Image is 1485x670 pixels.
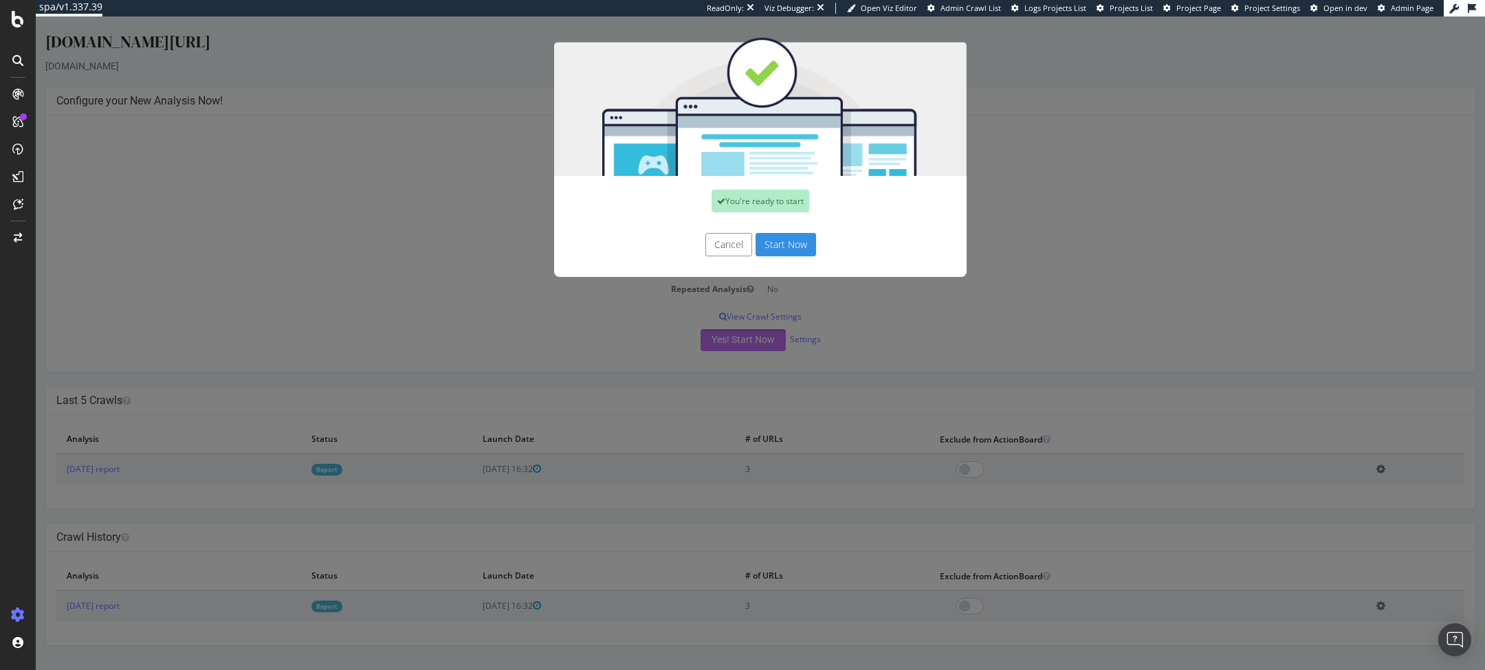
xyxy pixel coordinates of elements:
div: Open Intercom Messenger [1438,623,1471,656]
span: Open in dev [1323,3,1367,13]
a: Projects List [1097,3,1153,14]
a: Admin Page [1378,3,1433,14]
a: Project Settings [1231,3,1300,14]
a: Project Page [1163,3,1221,14]
div: ReadOnly: [707,3,744,14]
span: Open Viz Editor [861,3,917,13]
a: Open Viz Editor [847,3,917,14]
span: Logs Projects List [1024,3,1086,13]
span: Project Page [1176,3,1221,13]
span: Admin Page [1391,3,1433,13]
span: Admin Crawl List [940,3,1001,13]
span: Projects List [1110,3,1153,13]
a: Logs Projects List [1011,3,1086,14]
a: Admin Crawl List [927,3,1001,14]
a: Open in dev [1310,3,1367,14]
div: Viz Debugger: [764,3,814,14]
img: You're all set! [518,21,931,159]
div: You're ready to start [676,173,773,196]
button: Cancel [670,216,716,240]
span: Project Settings [1244,3,1300,13]
button: Start Now [720,216,780,240]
